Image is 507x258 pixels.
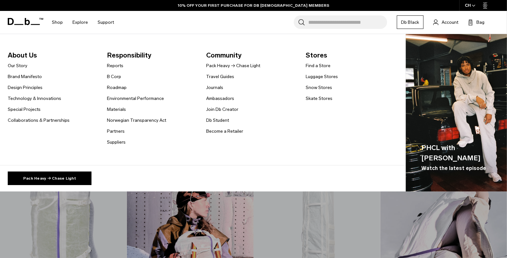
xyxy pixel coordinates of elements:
button: Bag [468,18,484,26]
a: Technology & Innovations [8,95,61,102]
span: Bag [476,19,484,26]
a: Reports [107,62,123,69]
a: Travel Guides [206,73,234,80]
a: Pack Heavy → Chase Light [8,172,91,185]
a: Brand Manifesto [8,73,42,80]
span: Account [442,19,458,26]
a: PHCL with [PERSON_NAME] Watch the latest episode Db [406,34,507,192]
a: Db Student [206,117,229,124]
a: Snow Stores [306,84,332,91]
span: Responsibility [107,50,196,60]
a: B Corp [107,73,121,80]
a: Become a Retailer [206,128,244,135]
a: Collaborations & Partnerships [8,117,70,124]
nav: Main Navigation [47,11,119,34]
a: Suppliers [107,139,126,146]
a: Luggage Stores [306,73,338,80]
a: Db Black [397,15,424,29]
a: Design Principles [8,84,43,91]
a: Environmental Performance [107,95,164,102]
a: Shop [52,11,63,34]
a: 10% OFF YOUR FIRST PURCHASE FOR DB [DEMOGRAPHIC_DATA] MEMBERS [178,3,329,8]
span: Stores [306,50,395,60]
a: Join Db Creator [206,106,239,113]
a: Ambassadors [206,95,234,102]
a: Our Story [8,62,27,69]
a: Skate Stores [306,95,332,102]
a: Pack Heavy → Chase Light [206,62,261,69]
a: Find a Store [306,62,330,69]
a: Journals [206,84,224,91]
a: Special Projects [8,106,41,113]
span: Watch the latest episode [421,165,486,172]
a: Explore [72,11,88,34]
img: Db [406,34,507,192]
span: Community [206,50,295,60]
a: Support [98,11,114,34]
a: Partners [107,128,125,135]
span: PHCL with [PERSON_NAME] [421,143,492,163]
a: Materials [107,106,126,113]
span: About Us [8,50,97,60]
a: Roadmap [107,84,127,91]
a: Norwegian Transparency Act [107,117,166,124]
a: Account [433,18,458,26]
